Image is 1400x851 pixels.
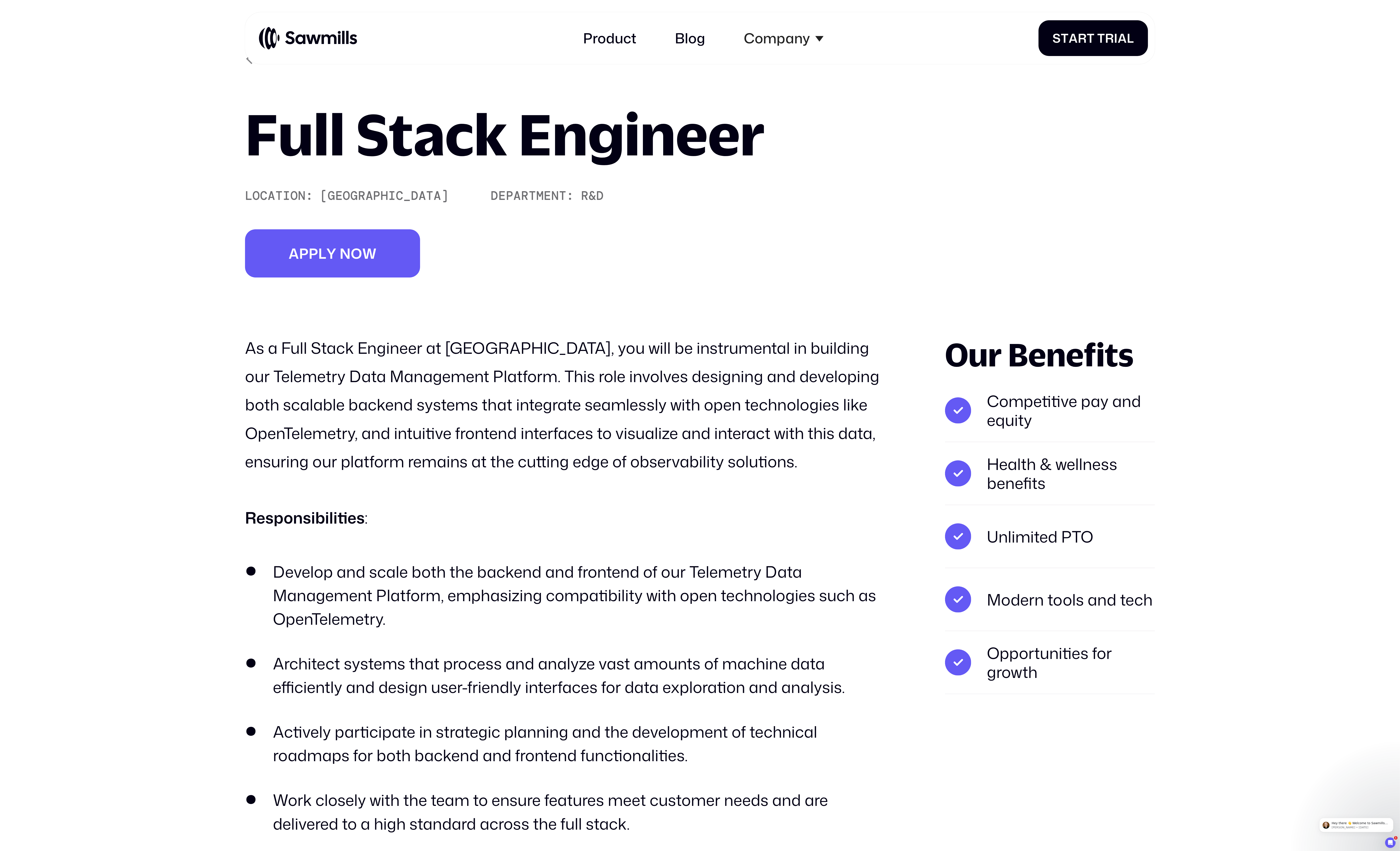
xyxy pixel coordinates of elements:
[245,334,889,475] p: As a Full Stack Engineer at [GEOGRAPHIC_DATA], you will be instrumental in building our Telemetry...
[1385,837,1396,848] iframe: Intercom live chat
[1394,836,1398,840] span: 1
[1105,31,1114,45] span: r
[245,506,365,529] strong: Responsibilities
[1097,31,1105,45] span: T
[318,245,326,262] span: l
[245,106,765,162] h1: Full Stack Engineer
[340,245,351,262] span: n
[491,188,574,203] div: Department:
[744,30,810,46] div: Company
[245,652,889,699] li: Architect systems that process and analyze vast amounts of machine data efficiently and design us...
[245,503,889,532] p: :
[945,631,1155,694] li: Opportunities for growth
[245,720,889,767] li: Actively participate in strategic planning and the development of technical roadmaps for both bac...
[945,379,1155,442] li: Competitive pay and equity
[945,694,1155,711] p: ‍
[1039,20,1148,56] a: StartTrial
[261,53,319,65] div: All roles
[1078,31,1087,45] span: r
[245,788,889,835] li: Work closely with the team to ensure features meet customer needs and are delivered to a high sta...
[245,188,313,203] div: Location:
[945,568,1155,631] li: Modern tools and tech
[1069,31,1078,45] span: a
[1313,809,1400,839] iframe: Intercom notifications message
[245,560,889,631] li: Develop and scale both the backend and frontend of our Telemetry Data Management Platform, emphas...
[309,245,318,262] span: p
[245,229,420,278] a: Applynow
[1114,31,1118,45] span: i
[1087,31,1095,45] span: t
[351,245,362,262] span: o
[326,245,336,262] span: y
[945,334,1155,376] div: Our Benefits
[733,19,834,57] div: Company
[1118,31,1127,45] span: a
[573,19,647,57] a: Product
[945,505,1155,568] li: Unlimited PTO
[245,53,319,65] a: All roles
[945,442,1155,505] li: Health & wellness benefits
[320,188,449,203] div: [GEOGRAPHIC_DATA]
[362,245,376,262] span: w
[581,188,604,203] div: R&D
[664,19,716,57] a: Blog
[1127,31,1134,45] span: l
[1061,31,1069,45] span: t
[1053,31,1061,45] span: S
[299,245,309,262] span: p
[289,245,299,262] span: A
